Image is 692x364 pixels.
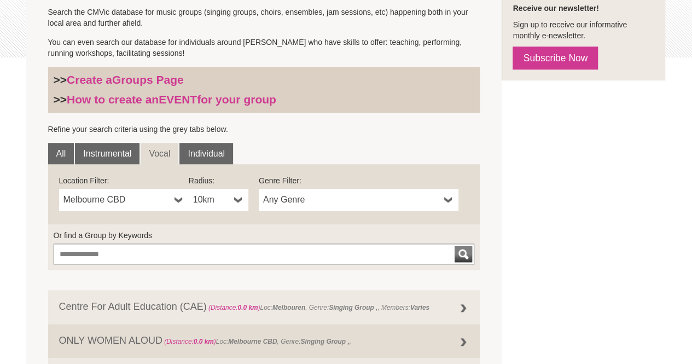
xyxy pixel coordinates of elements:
a: Melbourne CBD [59,189,189,211]
strong: Singing Group , [329,304,377,311]
label: Location Filter: [59,175,189,186]
span: (Distance: ) [208,304,260,311]
a: 10km [189,189,248,211]
a: Vocal [141,143,178,165]
a: Subscribe Now [513,47,598,70]
strong: 0.0 km [194,338,214,345]
strong: Melbourne CBD [228,338,277,345]
strong: 0.0 km [237,304,258,311]
span: Melbourne CBD [63,193,170,206]
span: 10km [193,193,230,206]
p: Refine your search criteria using the grey tabs below. [48,124,480,135]
strong: EVENT [159,93,197,106]
label: Genre Filter: [259,175,458,186]
a: Any Genre [259,189,458,211]
a: Instrumental [75,143,139,165]
h3: >> [54,73,475,87]
p: You can even search our database for individuals around [PERSON_NAME] who have skills to offer: t... [48,37,480,59]
strong: Receive our newsletter! [513,4,598,13]
a: Create aGroups Page [67,73,184,86]
a: How to create anEVENTfor your group [67,93,276,106]
strong: Varies [410,304,429,311]
strong: Groups Page [112,73,184,86]
a: Centre For Adult Education (CAE) (Distance:0.0 km)Loc:Melbouren, Genre:Singing Group ,, Members:V... [48,290,480,324]
h3: >> [54,93,475,107]
p: Search the CMVic database for music groups (singing groups, choirs, ensembles, jam sessions, etc)... [48,7,480,28]
strong: Melbouren [272,304,305,311]
a: ONLY WOMEN ALOUD (Distance:0.0 km)Loc:Melbourne CBD, Genre:Singing Group ,, [48,324,480,358]
p: Sign up to receive our informative monthly e-newsletter. [513,19,654,41]
span: Loc: , Genre: , Members: [207,304,429,311]
strong: Singing Group , [300,338,349,345]
span: Loc: , Genre: , [162,338,351,345]
span: (Distance: ) [164,338,216,345]
label: Or find a Group by Keywords [54,230,475,241]
label: Radius: [189,175,248,186]
a: All [48,143,74,165]
a: Individual [179,143,233,165]
span: Any Genre [263,193,440,206]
